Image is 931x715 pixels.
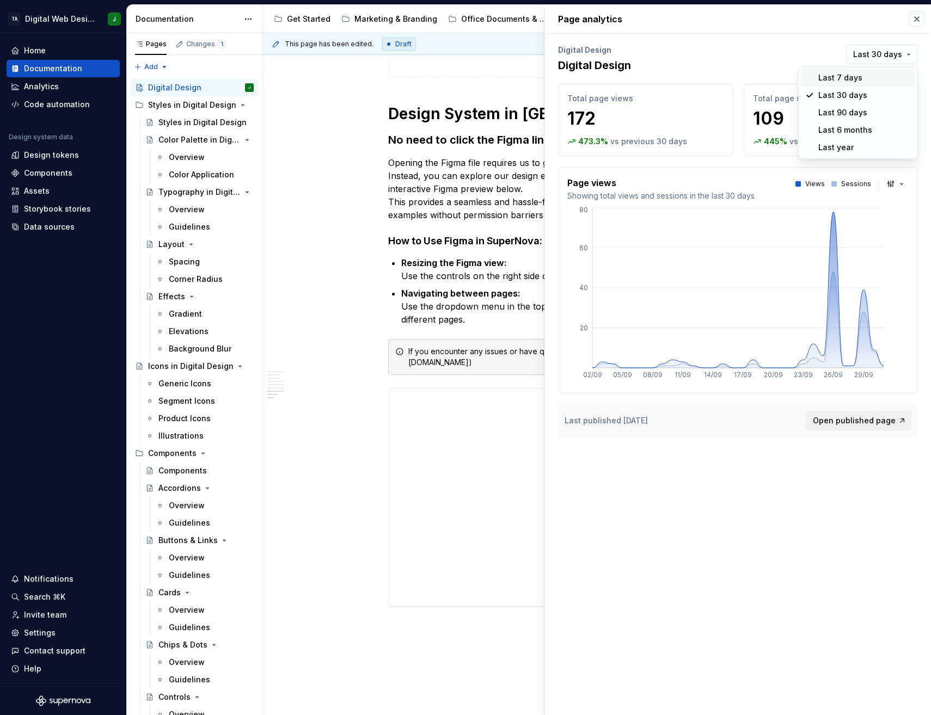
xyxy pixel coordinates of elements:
[818,125,872,135] div: Last 6 months
[818,72,862,83] div: Last 7 days
[799,67,917,158] div: Suggestions
[818,107,867,118] div: Last 90 days
[818,142,854,153] div: Last year
[818,90,867,101] div: Last 30 days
